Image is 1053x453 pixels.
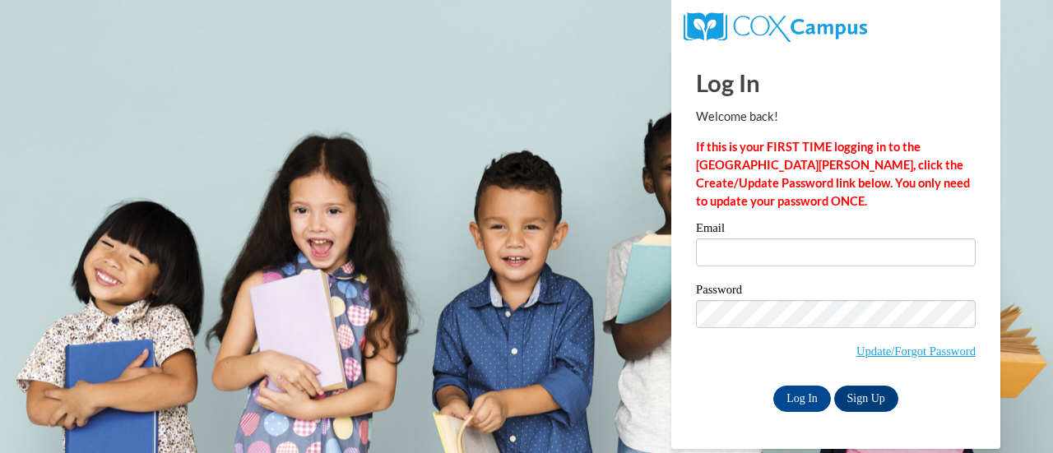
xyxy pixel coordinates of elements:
label: Password [696,284,976,300]
a: Sign Up [834,386,898,412]
a: COX Campus [684,19,867,33]
strong: If this is your FIRST TIME logging in to the [GEOGRAPHIC_DATA][PERSON_NAME], click the Create/Upd... [696,140,970,208]
input: Log In [773,386,831,412]
label: Email [696,222,976,238]
img: COX Campus [684,12,867,42]
h1: Log In [696,66,976,99]
p: Welcome back! [696,108,976,126]
a: Update/Forgot Password [856,344,976,358]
